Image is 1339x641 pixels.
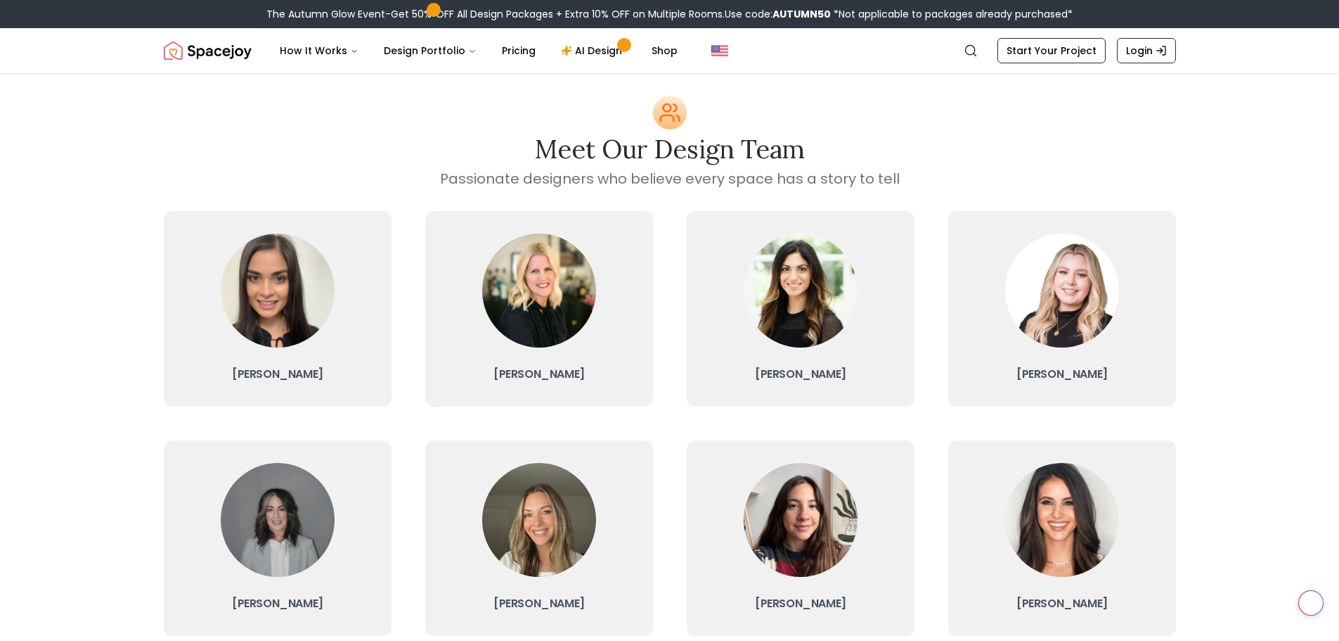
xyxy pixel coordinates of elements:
[997,38,1106,63] a: Start Your Project
[425,211,653,407] a: Tina[PERSON_NAME]
[175,594,380,614] h3: [PERSON_NAME]
[164,37,252,65] a: Spacejoy
[269,37,689,65] nav: Main
[491,37,547,65] a: Pricing
[772,7,831,21] b: AUTUMN50
[482,463,596,577] img: Sarah
[698,364,903,384] h3: [PERSON_NAME]
[959,364,1165,384] h3: [PERSON_NAME]
[698,594,903,614] h3: [PERSON_NAME]
[744,463,858,577] img: Maria
[948,211,1176,407] a: Hannah[PERSON_NAME]
[948,440,1176,636] a: Angela[PERSON_NAME]
[265,169,1075,189] p: Passionate designers who believe every space has a story to tell
[266,7,1073,21] div: The Autumn Glow Event-Get 50% OFF All Design Packages + Extra 10% OFF on Multiple Rooms.
[1005,234,1119,348] img: Hannah
[269,37,370,65] button: How It Works
[436,364,642,384] h3: [PERSON_NAME]
[482,234,596,348] img: Tina
[175,364,380,384] h3: [PERSON_NAME]
[221,463,335,577] img: Kaitlyn
[164,135,1176,163] h2: Meet our Design Team
[1117,38,1176,63] a: Login
[164,37,252,65] img: Spacejoy Logo
[725,7,831,21] span: Use code:
[436,594,642,614] h3: [PERSON_NAME]
[221,234,335,348] img: Ellysia
[164,211,392,407] a: Ellysia[PERSON_NAME]
[687,211,914,407] a: Christina[PERSON_NAME]
[640,37,689,65] a: Shop
[550,37,638,65] a: AI Design
[373,37,488,65] button: Design Portfolio
[744,234,858,348] img: Christina
[959,594,1165,614] h3: [PERSON_NAME]
[711,42,728,59] img: United States
[831,7,1073,21] span: *Not applicable to packages already purchased*
[687,440,914,636] a: Maria[PERSON_NAME]
[1005,463,1119,577] img: Angela
[164,28,1176,73] nav: Global
[425,440,653,636] a: Sarah[PERSON_NAME]
[164,440,392,636] a: Kaitlyn[PERSON_NAME]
